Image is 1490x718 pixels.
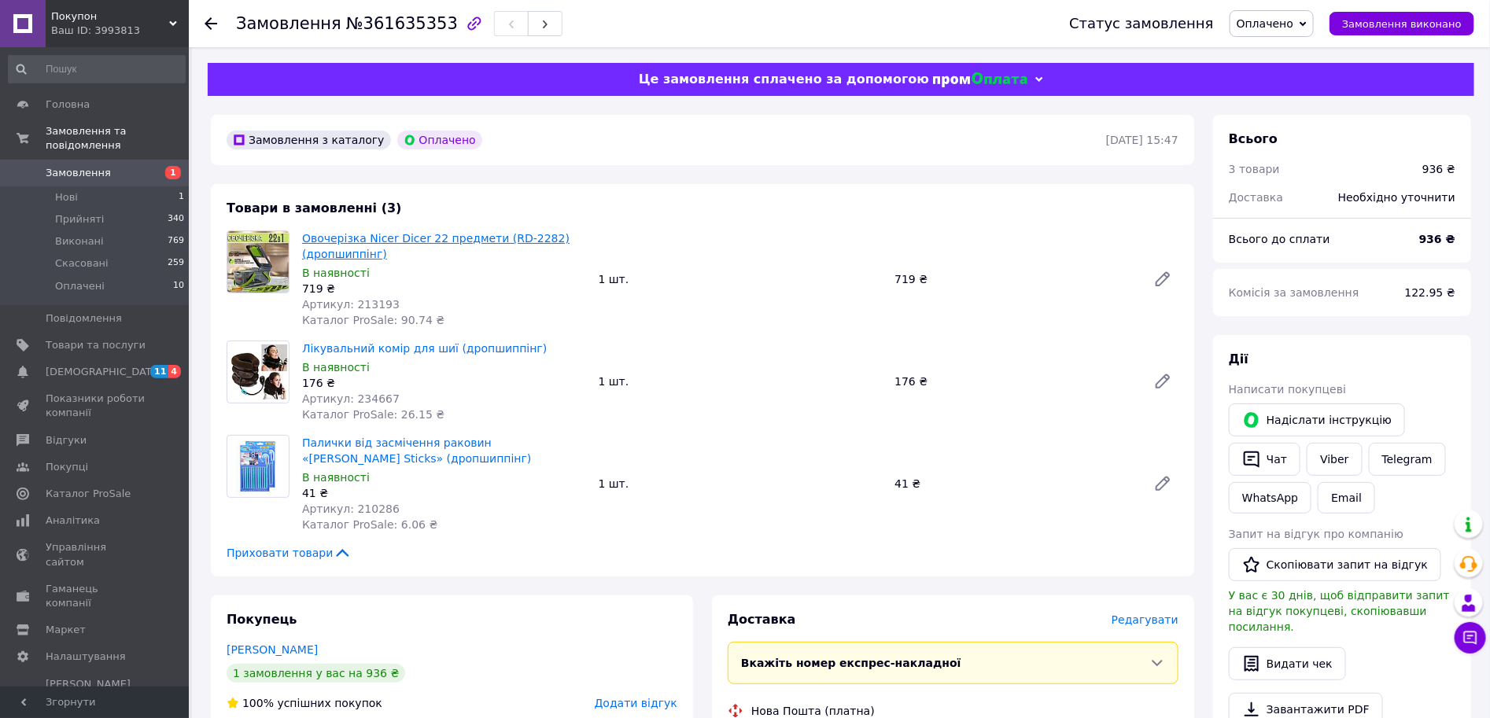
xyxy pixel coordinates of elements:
div: Оплачено [397,131,482,149]
span: Комісія за замовлення [1229,286,1359,299]
button: Видати чек [1229,647,1346,680]
span: 1 [165,166,181,179]
div: 41 ₴ [302,485,586,501]
span: Артикул: 213193 [302,298,400,311]
a: Редагувати [1147,468,1178,499]
a: Редагувати [1147,366,1178,397]
span: Дії [1229,352,1248,366]
span: 4 [168,365,181,378]
span: №361635353 [346,14,458,33]
img: Овочерізка Nicer Dicer 22 предмети (RD-2282) (дропшиппінг) [227,231,289,293]
span: 122.95 ₴ [1405,286,1455,299]
span: Товари та послуги [46,338,146,352]
div: 936 ₴ [1422,161,1455,177]
div: Повернутися назад [205,16,217,31]
button: Чат з покупцем [1455,622,1486,654]
span: 11 [150,365,168,378]
a: Палички від засмічення раковин «[PERSON_NAME] Sticks» (дропшиппінг) [302,436,532,465]
span: Написати покупцеві [1229,383,1346,396]
div: 719 ₴ [302,281,586,296]
div: Необхідно уточнити [1329,180,1465,215]
span: Повідомлення [46,311,122,326]
span: Каталог ProSale: 26.15 ₴ [302,408,444,421]
div: 176 ₴ [888,370,1141,392]
a: WhatsApp [1229,482,1311,514]
span: Маркет [46,623,86,637]
span: В наявності [302,267,370,279]
span: Замовлення [236,14,341,33]
a: Viber [1307,443,1362,476]
span: Нові [55,190,78,204]
span: Налаштування [46,650,126,664]
span: Відгуки [46,433,87,447]
button: Замовлення виконано [1330,12,1474,35]
span: 769 [168,234,184,249]
img: evopay logo [933,72,1027,87]
span: В наявності [302,361,370,374]
div: Ваш ID: 3993813 [51,24,189,38]
span: Скасовані [55,256,109,271]
span: Оплачено [1237,17,1293,30]
span: Замовлення та повідомлення [46,124,189,153]
time: [DATE] 15:47 [1106,134,1178,146]
a: [PERSON_NAME] [227,643,318,656]
span: 1 [179,190,184,204]
span: Покупці [46,460,88,474]
span: 100% [242,697,274,709]
button: Чат [1229,443,1300,476]
div: 41 ₴ [888,473,1141,495]
span: Артикул: 234667 [302,392,400,405]
span: Каталог ProSale [46,487,131,501]
span: 3 товари [1229,163,1280,175]
b: 936 ₴ [1419,233,1455,245]
span: Каталог ProSale: 90.74 ₴ [302,314,444,326]
div: 176 ₴ [302,375,586,391]
span: Редагувати [1112,613,1178,626]
span: Всього [1229,131,1278,146]
span: В наявності [302,471,370,484]
div: 719 ₴ [888,268,1141,290]
div: Статус замовлення [1069,16,1214,31]
img: Лікувальний комір для шиї (дропшиппінг) [227,344,289,400]
span: Управління сайтом [46,540,146,569]
a: Овочерізка Nicer Dicer 22 предмети (RD-2282) (дропшиппінг) [302,232,570,260]
span: Доставка [728,612,796,627]
span: Доставка [1229,191,1283,204]
span: Гаманець компанії [46,582,146,610]
span: Покупон [51,9,169,24]
span: Артикул: 210286 [302,503,400,515]
span: Покупець [227,612,297,627]
span: Оплачені [55,279,105,293]
span: 259 [168,256,184,271]
span: Це замовлення сплачено за допомогою [639,72,929,87]
span: Головна [46,98,90,112]
span: Вкажіть номер експрес-накладної [741,657,961,669]
span: Замовлення [46,166,111,180]
div: 1 шт. [592,473,889,495]
button: Email [1318,482,1375,514]
a: Редагувати [1147,263,1178,295]
span: Показники роботи компанії [46,392,146,420]
span: Аналітика [46,514,100,528]
span: Прийняті [55,212,104,226]
span: Виконані [55,234,104,249]
span: Товари в замовленні (3) [227,201,402,215]
div: 1 шт. [592,268,889,290]
span: Замовлення виконано [1342,18,1462,30]
span: Всього до сплати [1229,233,1330,245]
input: Пошук [8,55,186,83]
img: Палички від засмічення раковин «Sani Sticks» (дропшиппінг) [236,436,280,497]
span: [DEMOGRAPHIC_DATA] [46,365,162,379]
button: Надіслати інструкцію [1229,403,1405,436]
button: Скопіювати запит на відгук [1229,548,1441,581]
div: успішних покупок [227,695,382,711]
span: Запит на відгук про компанію [1229,528,1403,540]
div: 1 замовлення у вас на 936 ₴ [227,664,405,683]
div: Замовлення з каталогу [227,131,391,149]
span: Каталог ProSale: 6.06 ₴ [302,518,437,531]
a: Telegram [1369,443,1446,476]
span: Додати відгук [595,697,677,709]
div: 1 шт. [592,370,889,392]
span: У вас є 30 днів, щоб відправити запит на відгук покупцеві, скопіювавши посилання. [1229,589,1450,633]
span: Приховати товари [227,545,352,561]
